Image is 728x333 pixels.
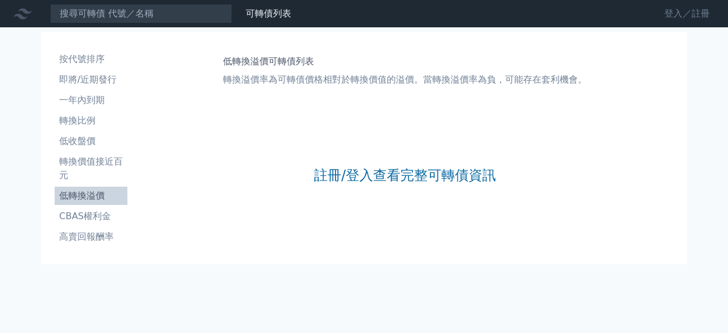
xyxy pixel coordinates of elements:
[55,73,127,87] li: 即將/近期發行
[223,73,587,87] p: 轉換溢價率為可轉債價格相對於轉換價值的溢價。當轉換溢價率為負，可能存在套利機會。
[55,155,127,182] li: 轉換價值接近百元
[55,132,127,150] a: 低收盤價
[55,230,127,244] li: 高賣回報酬率
[55,71,127,89] a: 即將/近期發行
[55,50,127,68] a: 按代號排序
[55,93,127,107] li: 一年內到期
[655,5,719,23] a: 登入／註冊
[55,228,127,246] a: 高賣回報酬率
[50,4,232,23] input: 搜尋可轉債 代號／名稱
[55,153,127,184] a: 轉換價值接近百元
[55,134,127,148] li: 低收盤價
[223,55,587,68] h1: 低轉換溢價可轉債列表
[246,8,291,19] a: 可轉債列表
[314,166,496,184] a: 註冊/登入查看完整可轉債資訊
[55,189,127,203] li: 低轉換溢價
[55,209,127,223] li: CBAS權利金
[55,91,127,109] a: 一年內到期
[55,187,127,205] a: 低轉換溢價
[55,207,127,225] a: CBAS權利金
[55,114,127,128] li: 轉換比例
[55,52,127,66] li: 按代號排序
[55,112,127,130] a: 轉換比例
